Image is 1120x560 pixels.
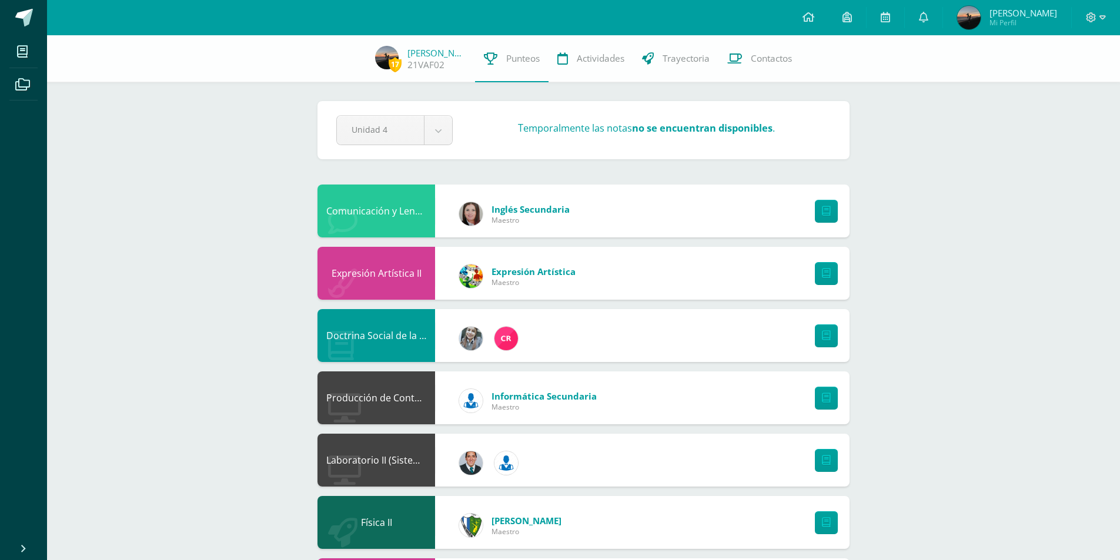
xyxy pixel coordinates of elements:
[459,451,483,475] img: 2306758994b507d40baaa54be1d4aa7e.png
[352,116,409,143] span: Unidad 4
[492,390,597,402] span: Informática Secundaria
[957,6,981,29] img: adda248ed197d478fb388b66fa81bb8e.png
[492,277,576,287] span: Maestro
[494,327,518,350] img: 866c3f3dc5f3efb798120d7ad13644d9.png
[407,47,466,59] a: [PERSON_NAME]
[389,57,402,72] span: 17
[459,514,483,537] img: d7d6d148f6dec277cbaab50fee73caa7.png
[317,496,435,549] div: Física II
[317,371,435,424] div: Producción de Contenidos Digitales
[475,35,549,82] a: Punteos
[317,309,435,362] div: Doctrina Social de la Iglesia
[663,52,710,65] span: Trayectoria
[317,185,435,237] div: Comunicación y Lenguaje L3 Inglés
[459,327,483,350] img: cba4c69ace659ae4cf02a5761d9a2473.png
[492,266,576,277] span: Expresión Artística
[459,264,483,288] img: 159e24a6ecedfdf8f489544946a573f0.png
[633,35,718,82] a: Trayectoria
[492,203,570,215] span: Inglés Secundaria
[459,389,483,413] img: 6ed6846fa57649245178fca9fc9a58dd.png
[751,52,792,65] span: Contactos
[337,116,452,145] a: Unidad 4
[492,402,597,412] span: Maestro
[317,434,435,487] div: Laboratorio II (Sistema Operativo Macintoch)
[375,46,399,69] img: adda248ed197d478fb388b66fa81bb8e.png
[317,247,435,300] div: Expresión Artística II
[989,7,1057,19] span: [PERSON_NAME]
[718,35,801,82] a: Contactos
[577,52,624,65] span: Actividades
[989,18,1057,28] span: Mi Perfil
[407,59,444,71] a: 21VAF02
[492,215,570,225] span: Maestro
[632,121,773,135] strong: no se encuentran disponibles
[549,35,633,82] a: Actividades
[494,451,518,475] img: 6ed6846fa57649245178fca9fc9a58dd.png
[506,52,540,65] span: Punteos
[518,121,775,135] h3: Temporalmente las notas .
[459,202,483,226] img: 8af0450cf43d44e38c4a1497329761f3.png
[492,527,561,536] span: Maestro
[492,515,561,527] span: [PERSON_NAME]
